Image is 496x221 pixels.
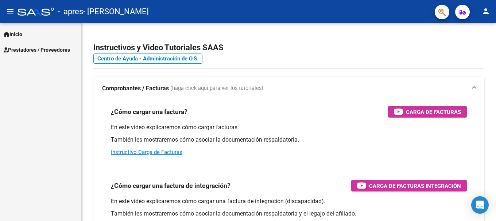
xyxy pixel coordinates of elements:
button: Carga de Facturas [388,106,467,118]
p: También les mostraremos cómo asociar la documentación respaldatoria y el legajo del afiliado. [111,210,467,218]
a: Instructivo Carga de Facturas [111,149,182,155]
span: (haga click aquí para ver los tutoriales) [170,84,263,92]
h3: ¿Cómo cargar una factura? [111,107,187,117]
button: Carga de Facturas Integración [351,180,467,192]
p: En este video explicaremos cómo cargar una factura de integración (discapacidad). [111,197,467,205]
span: Carga de Facturas [406,107,461,117]
h3: ¿Cómo cargar una factura de integración? [111,181,230,191]
span: Inicio [4,30,22,38]
span: - apres [58,4,83,20]
div: Open Intercom Messenger [471,196,489,214]
span: Prestadores / Proveedores [4,46,70,54]
mat-icon: person [481,7,490,16]
mat-expansion-panel-header: Comprobantes / Facturas (haga click aquí para ver los tutoriales) [93,77,484,100]
p: También les mostraremos cómo asociar la documentación respaldatoria. [111,136,467,144]
p: En este video explicaremos cómo cargar facturas. [111,123,467,131]
mat-icon: menu [6,7,15,16]
strong: Comprobantes / Facturas [102,84,169,92]
h2: Instructivos y Video Tutoriales SAAS [93,41,484,55]
a: Centro de Ayuda - Administración de O.S. [93,54,202,64]
span: - [PERSON_NAME] [83,4,149,20]
span: Carga de Facturas Integración [369,181,461,190]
